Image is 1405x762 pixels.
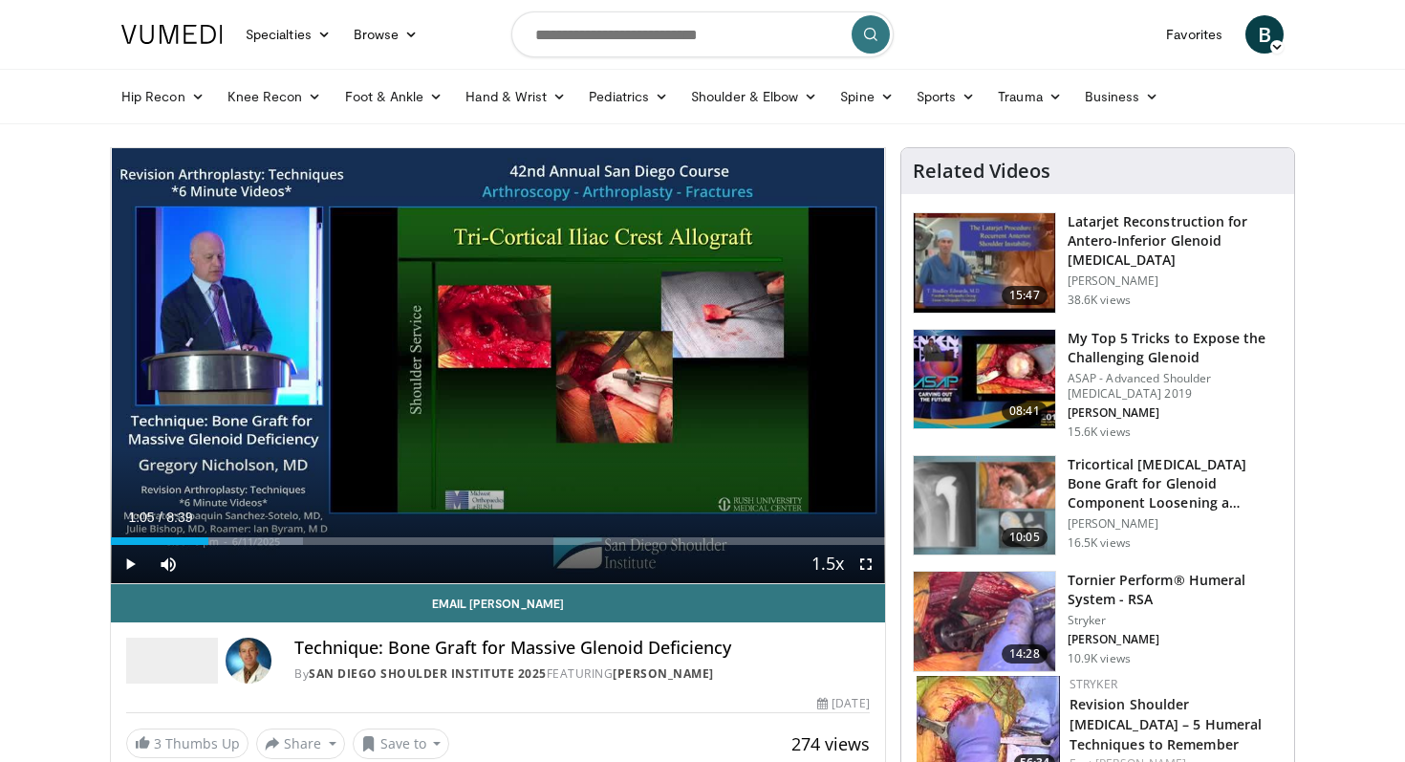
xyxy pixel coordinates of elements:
[128,510,154,525] span: 1:05
[154,734,162,752] span: 3
[829,77,904,116] a: Spine
[1068,273,1283,289] p: [PERSON_NAME]
[353,729,450,759] button: Save to
[1070,695,1263,753] a: Revision Shoulder [MEDICAL_DATA] – 5 Humeral Techniques to Remember
[256,729,345,759] button: Share
[817,695,869,712] div: [DATE]
[1068,293,1131,308] p: 38.6K views
[914,330,1055,429] img: b61a968a-1fa8-450f-8774-24c9f99181bb.150x105_q85_crop-smart_upscale.jpg
[1073,77,1171,116] a: Business
[913,455,1283,556] a: 10:05 Tricortical [MEDICAL_DATA] Bone Graft for Glenoid Component Loosening a… [PERSON_NAME] 16.5...
[1068,405,1283,421] p: [PERSON_NAME]
[913,571,1283,672] a: 14:28 Tornier Perform® Humeral System - RSA Stryker [PERSON_NAME] 10.9K views
[1068,535,1131,551] p: 16.5K views
[126,729,249,758] a: 3 Thumbs Up
[1070,676,1117,692] a: Stryker
[1068,516,1283,532] p: [PERSON_NAME]
[905,77,987,116] a: Sports
[1068,329,1283,367] h3: My Top 5 Tricks to Expose the Challenging Glenoid
[1068,571,1283,609] h3: Tornier Perform® Humeral System - RSA
[809,545,847,583] button: Playback Rate
[791,732,870,755] span: 274 views
[294,665,870,683] div: By FEATURING
[913,160,1050,183] h4: Related Videos
[1068,371,1283,402] p: ASAP - Advanced Shoulder [MEDICAL_DATA] 2019
[1068,425,1131,440] p: 15.6K views
[342,15,430,54] a: Browse
[121,25,223,44] img: VuMedi Logo
[511,11,894,57] input: Search topics, interventions
[1002,402,1048,421] span: 08:41
[1068,613,1283,628] p: Stryker
[1068,651,1131,666] p: 10.9K views
[159,510,162,525] span: /
[680,77,829,116] a: Shoulder & Elbow
[986,77,1073,116] a: Trauma
[1068,212,1283,270] h3: Latarjet Reconstruction for Antero-Inferior Glenoid [MEDICAL_DATA]
[166,510,192,525] span: 8:39
[1068,632,1283,647] p: [PERSON_NAME]
[613,665,714,682] a: [PERSON_NAME]
[234,15,342,54] a: Specialties
[914,456,1055,555] img: 54195_0000_3.png.150x105_q85_crop-smart_upscale.jpg
[149,545,187,583] button: Mute
[111,584,885,622] a: Email [PERSON_NAME]
[913,329,1283,440] a: 08:41 My Top 5 Tricks to Expose the Challenging Glenoid ASAP - Advanced Shoulder [MEDICAL_DATA] 2...
[577,77,680,116] a: Pediatrics
[914,213,1055,313] img: 38708_0000_3.png.150x105_q85_crop-smart_upscale.jpg
[111,545,149,583] button: Play
[309,665,547,682] a: San Diego Shoulder Institute 2025
[913,212,1283,314] a: 15:47 Latarjet Reconstruction for Antero-Inferior Glenoid [MEDICAL_DATA] [PERSON_NAME] 38.6K views
[1155,15,1234,54] a: Favorites
[294,638,870,659] h4: Technique: Bone Graft for Massive Glenoid Deficiency
[1002,644,1048,664] span: 14:28
[111,537,885,545] div: Progress Bar
[1002,286,1048,305] span: 15:47
[1245,15,1284,54] a: B
[334,77,455,116] a: Foot & Ankle
[454,77,577,116] a: Hand & Wrist
[226,638,271,684] img: Avatar
[1002,528,1048,547] span: 10:05
[110,77,216,116] a: Hip Recon
[216,77,334,116] a: Knee Recon
[1068,455,1283,512] h3: Tricortical [MEDICAL_DATA] Bone Graft for Glenoid Component Loosening a…
[126,638,218,684] img: San Diego Shoulder Institute 2025
[111,148,885,584] video-js: Video Player
[914,572,1055,671] img: c16ff475-65df-4a30-84a2-4b6c3a19e2c7.150x105_q85_crop-smart_upscale.jpg
[847,545,885,583] button: Fullscreen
